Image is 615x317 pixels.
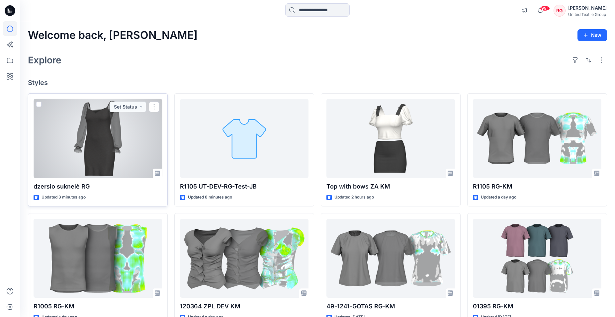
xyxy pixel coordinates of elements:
button: New [577,29,607,41]
div: RG [554,5,566,17]
p: Top with bows ZA KM [326,182,455,191]
a: R1005 RG-KM [34,219,162,298]
span: 99+ [540,6,550,11]
p: 120364 ZPL DEV KM [180,302,308,311]
a: R1105 RG-KM [473,99,601,178]
h4: Styles [28,79,607,87]
p: Updated 3 minutes ago [42,194,86,201]
p: R1105 RG-KM [473,182,601,191]
a: Top with bows ZA KM [326,99,455,178]
a: dzersio suknelė RG [34,99,162,178]
p: 01395 RG-KM [473,302,601,311]
p: dzersio suknelė RG [34,182,162,191]
a: 120364 ZPL DEV KM [180,219,308,298]
a: 49-1241-GOTAS RG-KM [326,219,455,298]
a: 01395 RG-KM [473,219,601,298]
p: Updated 8 minutes ago [188,194,232,201]
div: United Textile Group [568,12,607,17]
h2: Welcome back, [PERSON_NAME] [28,29,198,41]
div: [PERSON_NAME] [568,4,607,12]
p: R1005 RG-KM [34,302,162,311]
p: 49-1241-GOTAS RG-KM [326,302,455,311]
h2: Explore [28,55,61,65]
p: Updated 2 hours ago [334,194,374,201]
p: R1105 UT-DEV-RG-Test-JB [180,182,308,191]
p: Updated a day ago [481,194,516,201]
a: R1105 UT-DEV-RG-Test-JB [180,99,308,178]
